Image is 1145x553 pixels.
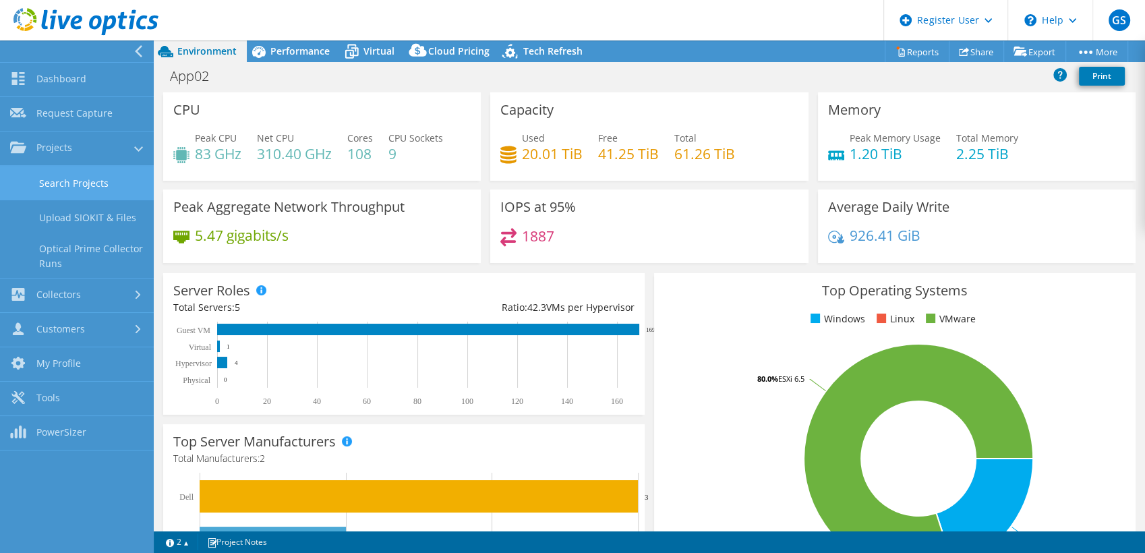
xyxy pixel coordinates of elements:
a: Share [949,41,1004,62]
text: 40 [313,397,321,406]
h4: 9 [388,146,443,161]
span: Virtual [363,45,394,57]
span: Used [522,132,545,144]
a: 2 [156,533,198,550]
svg: \n [1024,14,1036,26]
a: Project Notes [198,533,276,550]
h4: 1.20 TiB [850,146,941,161]
span: Peak CPU [195,132,237,144]
span: Total [674,132,697,144]
span: 2 [260,452,265,465]
a: Export [1003,41,1066,62]
h3: Top Operating Systems [664,283,1125,298]
span: Performance [270,45,330,57]
tspan: 80.0% [757,374,778,384]
h4: 926.41 GiB [850,228,920,243]
a: Print [1079,67,1125,86]
h3: Top Server Manufacturers [173,434,336,449]
h4: Total Manufacturers: [173,451,635,466]
div: Total Servers: [173,300,404,315]
h4: 5.47 gigabits/s [195,228,289,243]
h3: Server Roles [173,283,250,298]
h3: Capacity [500,103,554,117]
text: 140 [561,397,573,406]
span: Free [598,132,618,144]
h3: CPU [173,103,200,117]
span: Cloud Pricing [428,45,490,57]
text: 120 [511,397,523,406]
span: Peak Memory Usage [850,132,941,144]
li: VMware [922,312,975,326]
span: Tech Refresh [523,45,583,57]
div: Ratio: VMs per Hypervisor [404,300,635,315]
text: 20 [263,397,271,406]
span: CPU Sockets [388,132,443,144]
text: Hypervisor [175,359,212,368]
h4: 41.25 TiB [598,146,659,161]
text: 169 [646,326,655,333]
h3: Average Daily Write [828,200,949,214]
span: GS [1109,9,1130,31]
text: 60 [363,397,371,406]
h4: 83 GHz [195,146,241,161]
h3: Memory [828,103,881,117]
text: 100 [461,397,473,406]
h4: 108 [347,146,373,161]
text: Guest VM [177,326,210,335]
h4: 20.01 TiB [522,146,583,161]
h4: 61.26 TiB [674,146,735,161]
h1: App02 [164,69,230,84]
text: 4 [235,359,238,366]
text: 160 [611,397,623,406]
li: Windows [807,312,864,326]
text: 0 [215,397,219,406]
span: Net CPU [257,132,294,144]
h3: Peak Aggregate Network Throughput [173,200,405,214]
text: 1 [227,343,230,350]
h4: 2.25 TiB [956,146,1018,161]
text: Dell [179,492,194,502]
text: Physical [183,376,210,385]
li: Linux [873,312,914,326]
text: 0 [224,376,227,383]
text: 80 [413,397,421,406]
text: Virtual [189,343,212,352]
h4: 1887 [522,229,554,243]
span: Total Memory [956,132,1018,144]
tspan: ESXi 6.5 [778,374,804,384]
span: Cores [347,132,373,144]
span: 42.3 [527,301,546,314]
text: 3 [645,493,649,501]
h4: 310.40 GHz [257,146,332,161]
h3: IOPS at 95% [500,200,576,214]
span: Environment [177,45,237,57]
a: Reports [885,41,949,62]
a: More [1065,41,1128,62]
span: 5 [235,301,240,314]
